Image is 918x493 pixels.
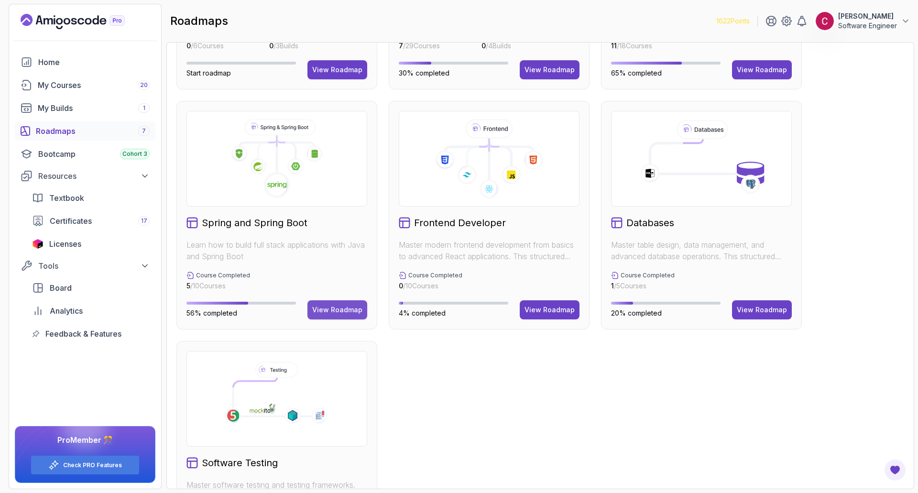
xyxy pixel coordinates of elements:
a: courses [15,76,155,95]
button: View Roadmap [307,300,367,319]
span: 0 [269,42,273,50]
p: / 3 Builds [269,41,329,51]
p: Course Completed [408,272,462,279]
p: / 10 Courses [399,281,462,291]
a: Landing page [21,14,147,29]
div: My Builds [38,102,150,114]
span: 0 [186,42,191,50]
span: 1 [611,282,614,290]
button: View Roadmap [520,60,579,79]
span: 0 [399,282,403,290]
span: Cohort 3 [122,150,147,158]
h2: Software Testing [202,456,278,470]
a: Check PRO Features [63,461,122,469]
button: user profile image[PERSON_NAME]Software Engineer [815,11,910,31]
span: 7 [142,127,146,135]
span: Textbook [49,192,84,204]
button: View Roadmap [307,60,367,79]
span: Analytics [50,305,83,317]
span: 17 [141,217,147,225]
button: Tools [15,257,155,274]
span: Board [50,282,72,294]
span: 5 [186,282,190,290]
p: Course Completed [196,272,250,279]
p: Master table design, data management, and advanced database operations. This structured learning ... [611,239,792,262]
a: certificates [26,211,155,230]
img: user profile image [816,12,834,30]
h2: Databases [626,216,674,230]
p: / 10 Courses [186,281,250,291]
a: analytics [26,301,155,320]
p: Course Completed [621,272,675,279]
div: Roadmaps [36,125,150,137]
span: Certificates [50,215,92,227]
button: View Roadmap [520,300,579,319]
span: 56% completed [186,309,237,317]
span: 0 [481,42,486,50]
span: 20% completed [611,309,662,317]
div: Bootcamp [38,148,150,160]
button: Resources [15,167,155,185]
h2: roadmaps [170,13,228,29]
p: Learn how to build full stack applications with Java and Spring Boot [186,239,367,262]
a: roadmaps [15,121,155,141]
div: My Courses [38,79,150,91]
p: / 29 Courses [399,41,462,51]
p: / 6 Courses [186,41,250,51]
a: board [26,278,155,297]
button: View Roadmap [732,300,792,319]
span: Start roadmap [186,69,231,77]
div: Resources [38,170,150,182]
div: View Roadmap [312,65,362,75]
h2: Frontend Developer [414,216,506,230]
div: View Roadmap [525,65,575,75]
span: 1 [143,104,145,112]
div: Tools [38,260,150,272]
a: feedback [26,324,155,343]
div: View Roadmap [737,305,787,315]
p: Software Engineer [838,21,897,31]
p: Master modern frontend development from basics to advanced React applications. This structured le... [399,239,579,262]
img: jetbrains icon [32,239,44,249]
a: home [15,53,155,72]
span: 30% completed [399,69,449,77]
button: Open Feedback Button [884,459,907,482]
div: View Roadmap [737,65,787,75]
p: / 5 Courses [611,281,675,291]
h2: Spring and Spring Boot [202,216,307,230]
span: 20 [140,81,148,89]
span: 65% completed [611,69,662,77]
p: 1622 Points [716,16,750,26]
span: Feedback & Features [45,328,121,340]
p: / 4 Builds [481,41,542,51]
p: / 18 Courses [611,41,675,51]
a: bootcamp [15,144,155,164]
span: 4% completed [399,309,446,317]
span: Licenses [49,238,81,250]
a: textbook [26,188,155,208]
p: [PERSON_NAME] [838,11,897,21]
div: Home [38,56,150,68]
button: Check PRO Features [31,455,140,475]
a: licenses [26,234,155,253]
button: View Roadmap [732,60,792,79]
span: 7 [399,42,403,50]
div: View Roadmap [525,305,575,315]
div: View Roadmap [312,305,362,315]
a: builds [15,99,155,118]
span: 11 [611,42,617,50]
